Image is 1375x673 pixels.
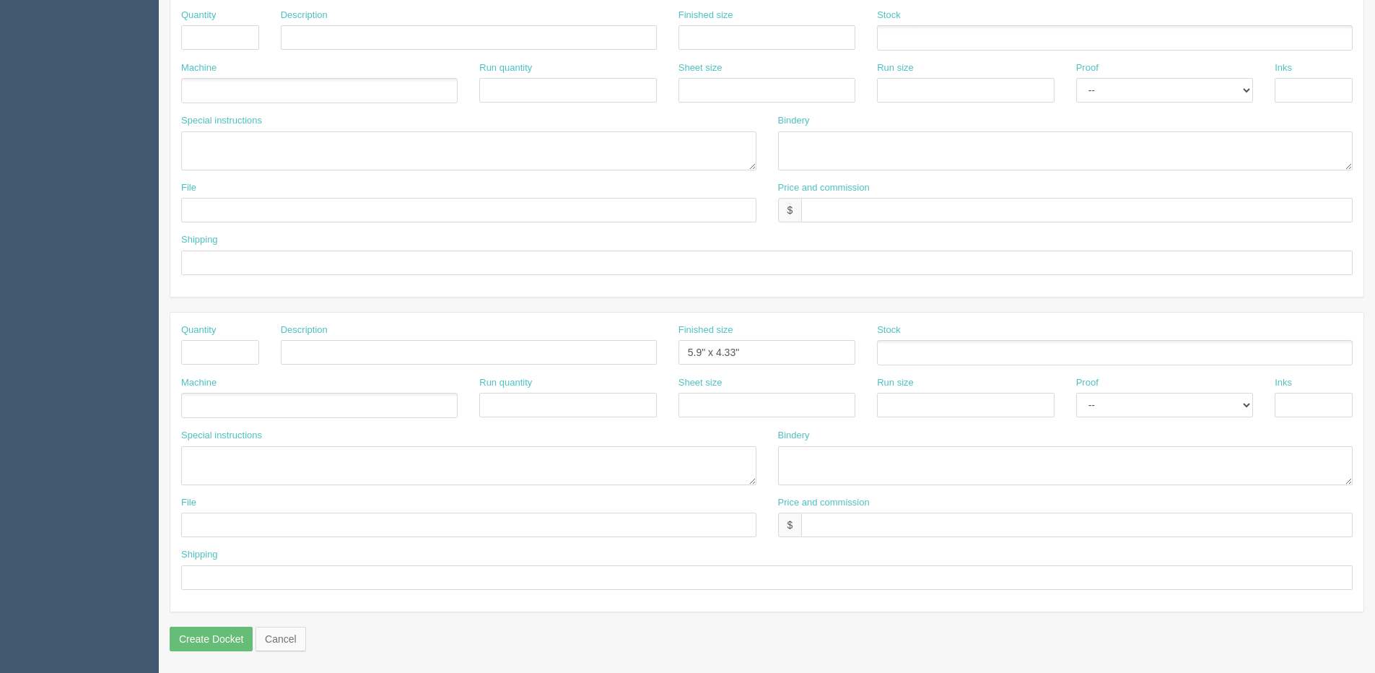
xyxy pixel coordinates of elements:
label: Special instructions [181,429,262,443]
label: Price and commission [778,181,870,195]
textarea: ARB - Trim to size - $Included above [778,131,1353,170]
label: Proof [1076,61,1099,75]
label: Sheet size [678,376,723,390]
label: Run quantity [479,376,532,390]
label: Run size [877,376,914,390]
label: Quantity [181,9,216,22]
label: Quantity [181,324,216,337]
label: Run size [877,61,914,75]
label: Inks [1275,376,1292,390]
label: File [181,496,196,510]
label: Description [281,9,328,22]
label: Inks [1275,61,1292,75]
label: Shipping [181,548,218,562]
label: Finished size [678,324,733,337]
span: translation missing: en.helpers.links.cancel [265,633,297,645]
label: Price and commission [778,496,870,510]
label: Shipping [181,233,218,247]
label: Stock [877,9,901,22]
label: Special instructions [181,114,262,128]
label: Run quantity [479,61,532,75]
label: Machine [181,61,217,75]
label: Machine [181,376,217,390]
label: Bindery [778,429,810,443]
textarea: See quantities on files [181,446,756,485]
label: File [181,181,196,195]
label: Bindery [778,114,810,128]
div: $ [778,513,802,537]
textarea: See quantities on files 2 files x 40 | 10 files x 30 | 7 files x 25 | 2 file x 20 | 33 files x 10 [181,131,756,170]
label: Sheet size [678,61,723,75]
a: Cancel [256,627,306,651]
label: Description [281,324,328,337]
label: Proof [1076,376,1099,390]
label: Finished size [678,9,733,22]
label: Stock [877,324,901,337]
input: Create Docket [170,627,253,651]
textarea: ARB - Trim to size - $Included above [778,446,1353,485]
div: $ [778,198,802,222]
